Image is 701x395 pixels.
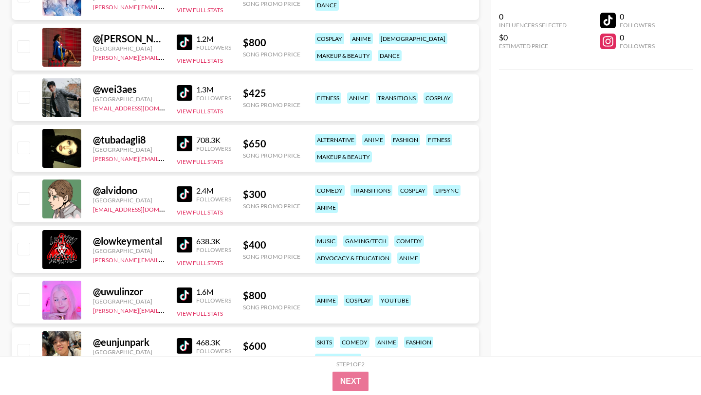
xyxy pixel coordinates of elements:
div: skits [315,337,334,348]
div: [DEMOGRAPHIC_DATA] [379,33,447,44]
div: fashion [391,134,420,145]
div: cosplay [344,295,373,306]
div: Influencers Selected [499,21,567,29]
div: fitness [426,134,452,145]
img: TikTok [177,237,192,252]
div: Followers [620,42,655,50]
div: Followers [620,21,655,29]
div: music [315,235,337,247]
div: Followers [196,246,231,253]
div: @ alvidono [93,184,165,197]
img: TikTok [177,287,192,303]
div: alternative [315,134,356,145]
div: Followers [196,94,231,102]
div: $ 400 [243,239,300,251]
div: cosplay [424,92,453,104]
div: $ 425 [243,87,300,99]
div: comedy [394,235,424,247]
a: [EMAIL_ADDRESS][DOMAIN_NAME] [93,103,191,112]
div: anime [362,134,385,145]
a: [PERSON_NAME][EMAIL_ADDRESS][DOMAIN_NAME] [93,1,237,11]
div: 2.4M [196,186,231,196]
div: 638.3K [196,236,231,246]
div: Followers [196,196,231,203]
div: @ tubadagli8 [93,134,165,146]
div: [GEOGRAPHIC_DATA] [93,197,165,204]
div: 0 [620,33,655,42]
div: anime [397,252,420,264]
button: View Full Stats [177,310,223,317]
div: Song Promo Price [243,152,300,159]
div: [GEOGRAPHIC_DATA] [93,146,165,153]
div: anime [375,337,398,348]
div: [GEOGRAPHIC_DATA] [93,95,165,103]
a: [PERSON_NAME][EMAIL_ADDRESS][DOMAIN_NAME] [93,305,237,314]
div: fashion [404,337,433,348]
div: Step 1 of 2 [336,360,365,368]
div: @ eunjunpark [93,336,165,348]
div: @ uwulinzor [93,286,165,298]
div: [GEOGRAPHIC_DATA] [93,45,165,52]
div: lipsync [433,185,461,196]
div: comedy [315,185,345,196]
div: $ 800 [243,289,300,302]
div: Followers [196,145,231,152]
button: Next [332,372,369,391]
div: anime [347,92,370,104]
div: 0 [620,12,655,21]
div: gaming/tech [343,235,388,247]
div: cosplay [315,33,344,44]
img: TikTok [177,85,192,101]
div: anime [350,33,373,44]
div: fitness [315,92,341,104]
div: @ lowkeymental [93,235,165,247]
div: Song Promo Price [243,202,300,210]
div: [GEOGRAPHIC_DATA] [93,247,165,254]
div: [GEOGRAPHIC_DATA] [93,348,165,356]
div: $0 [499,33,567,42]
div: $ 650 [243,138,300,150]
div: 1.3M [196,85,231,94]
button: View Full Stats [177,6,223,14]
div: dance [378,50,402,61]
div: Song Promo Price [243,101,300,108]
button: View Full Stats [177,209,223,216]
div: @ wei3aes [93,83,165,95]
div: Song Promo Price [243,51,300,58]
div: advocacy & education [315,252,391,264]
div: comedy [340,337,369,348]
div: 1.6M [196,287,231,297]
div: 1.2M [196,34,231,44]
div: $ 800 [243,36,300,49]
div: 708.3K [196,135,231,145]
div: livestreamer [315,354,361,365]
div: $ 600 [243,340,300,352]
div: makeup & beauty [315,50,372,61]
div: Followers [196,44,231,51]
button: View Full Stats [177,57,223,64]
div: Song Promo Price [243,304,300,311]
img: TikTok [177,136,192,151]
div: anime [315,202,338,213]
div: Song Promo Price [243,253,300,260]
button: View Full Stats [177,108,223,115]
a: [PERSON_NAME][EMAIL_ADDRESS][DOMAIN_NAME] [93,153,237,162]
a: [EMAIL_ADDRESS][DOMAIN_NAME] [93,204,191,213]
div: cosplay [398,185,427,196]
div: Estimated Price [499,42,567,50]
button: View Full Stats [177,158,223,165]
div: Followers [196,347,231,355]
div: makeup & beauty [315,151,372,162]
img: TikTok [177,186,192,202]
button: View Full Stats [177,259,223,267]
a: [PERSON_NAME][EMAIL_ADDRESS][DOMAIN_NAME] [93,52,237,61]
div: 468.3K [196,338,231,347]
div: @ [PERSON_NAME].sherlie_ [93,33,165,45]
div: transitions [350,185,392,196]
a: [PERSON_NAME][EMAIL_ADDRESS][DOMAIN_NAME] [93,254,237,264]
div: [GEOGRAPHIC_DATA] [93,298,165,305]
div: youtube [379,295,411,306]
div: Followers [196,297,231,304]
div: $ 300 [243,188,300,200]
img: TikTok [177,35,192,50]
